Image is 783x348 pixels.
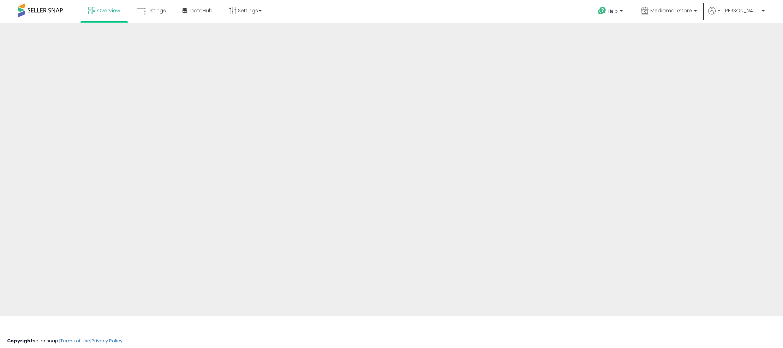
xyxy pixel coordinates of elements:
span: Mediamarkstore [650,7,692,14]
a: Hi [PERSON_NAME] [708,7,765,23]
span: Help [608,8,618,14]
span: Overview [97,7,120,14]
a: Help [592,1,630,23]
span: DataHub [190,7,213,14]
span: Hi [PERSON_NAME] [717,7,760,14]
i: Get Help [598,6,606,15]
span: Listings [148,7,166,14]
